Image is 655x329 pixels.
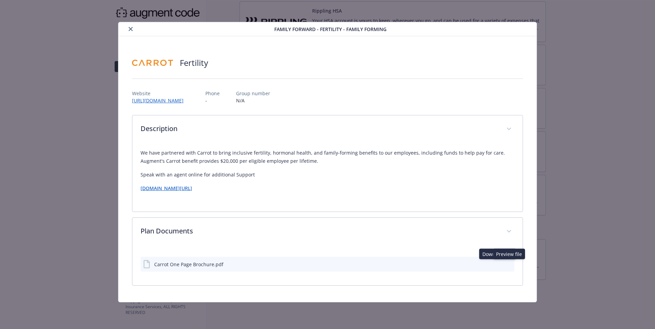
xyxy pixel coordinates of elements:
div: Plan Documents [132,246,523,285]
p: Group number [236,90,270,97]
div: Plan Documents [132,218,523,246]
button: preview file [506,261,512,268]
img: Carrot [132,53,173,73]
p: Description [141,124,498,134]
p: Speak with an agent online for additional Support [141,171,515,179]
p: Phone [205,90,220,97]
div: Description [132,115,523,143]
p: Plan Documents [141,226,498,236]
span: Family Forward - Fertility - Family Forming [274,26,387,33]
a: [DOMAIN_NAME][URL] [141,185,192,191]
div: Preview file [493,249,525,259]
div: Carrot One Page Brochure.pdf [154,261,223,268]
h2: Fertility [180,57,208,69]
button: close [127,25,135,33]
a: [URL][DOMAIN_NAME] [132,97,189,104]
div: Description [132,143,523,212]
p: Website [132,90,189,97]
p: N/A [236,97,270,104]
div: Download file [479,249,516,259]
p: We have partnered with Carrot to bring inclusive fertility, hormonal health, and family-forming b... [141,149,515,165]
div: details for plan Family Forward - Fertility - Family Forming [65,22,589,302]
p: - [205,97,220,104]
button: download file [495,261,500,268]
